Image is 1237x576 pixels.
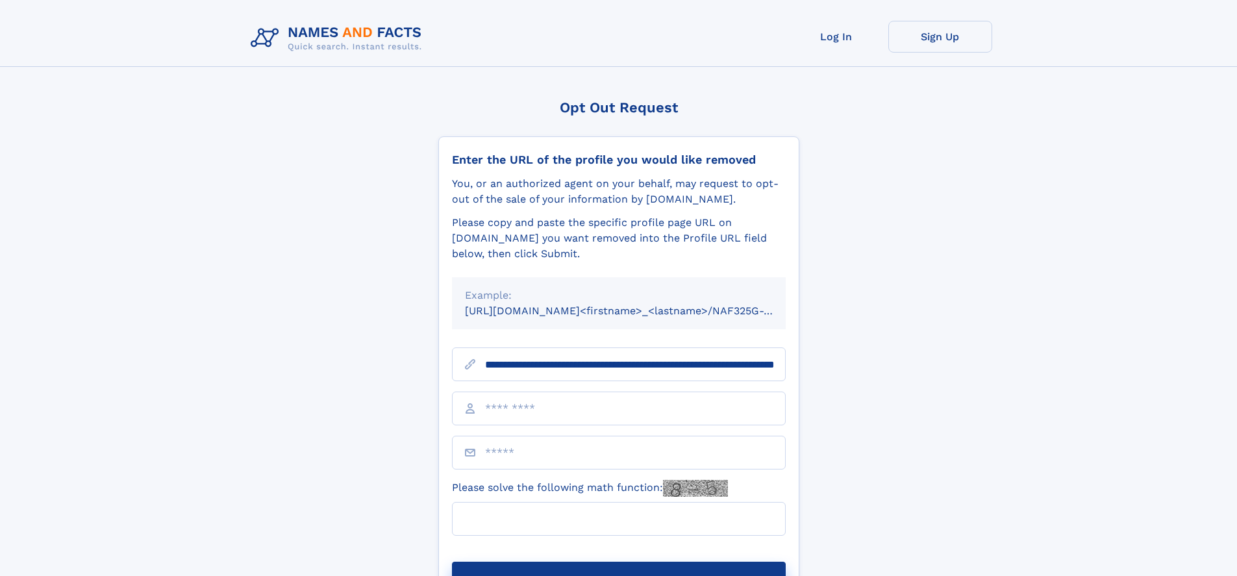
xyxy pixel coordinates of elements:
[465,305,810,317] small: [URL][DOMAIN_NAME]<firstname>_<lastname>/NAF325G-xxxxxxxx
[452,215,786,262] div: Please copy and paste the specific profile page URL on [DOMAIN_NAME] you want removed into the Pr...
[245,21,432,56] img: Logo Names and Facts
[438,99,799,116] div: Opt Out Request
[888,21,992,53] a: Sign Up
[452,176,786,207] div: You, or an authorized agent on your behalf, may request to opt-out of the sale of your informatio...
[452,480,728,497] label: Please solve the following math function:
[465,288,773,303] div: Example:
[784,21,888,53] a: Log In
[452,153,786,167] div: Enter the URL of the profile you would like removed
